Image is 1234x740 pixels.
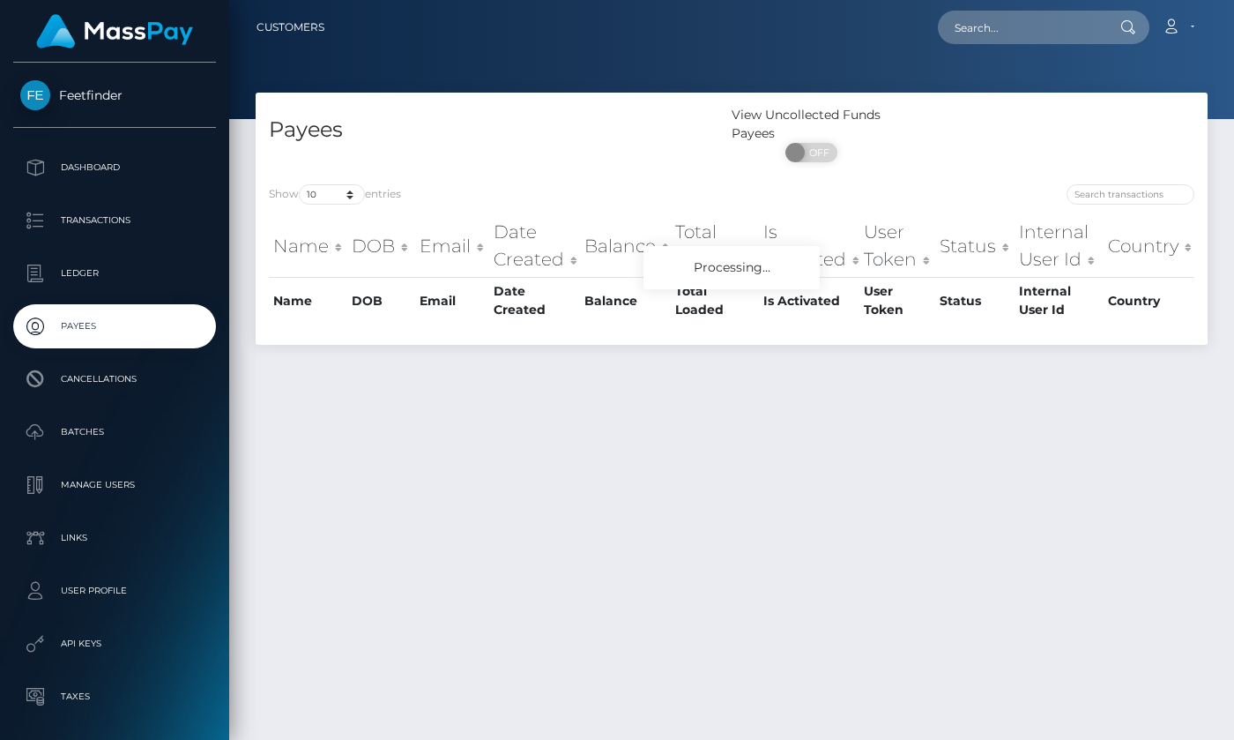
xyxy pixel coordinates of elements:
th: Country [1104,214,1194,277]
th: Internal User Id [1015,214,1104,277]
p: Dashboard [20,154,209,181]
img: Feetfinder [20,80,50,110]
select: Showentries [299,184,365,205]
th: Total Loaded [671,277,758,324]
a: Dashboard [13,146,216,190]
th: Email [415,214,490,277]
th: Internal User Id [1015,277,1104,324]
p: Cancellations [20,366,209,392]
p: Links [20,525,209,551]
th: Balance [580,277,671,324]
th: Is Activated [759,214,859,277]
span: Feetfinder [13,87,216,103]
a: Payees [13,304,216,348]
div: View Uncollected Funds Payees [732,106,890,143]
th: DOB [347,214,415,277]
th: Name [269,277,347,324]
input: Search transactions [1067,184,1194,205]
span: OFF [795,143,839,162]
p: User Profile [20,578,209,604]
a: Ledger [13,251,216,295]
a: Taxes [13,675,216,719]
a: API Keys [13,622,216,666]
div: Processing... [643,246,820,289]
th: Status [935,214,1014,277]
p: Batches [20,419,209,445]
th: Total Loaded [671,214,758,277]
th: Date Created [489,214,580,277]
th: Name [269,214,347,277]
a: Cancellations [13,357,216,401]
img: MassPay Logo [36,14,193,49]
th: Email [415,277,490,324]
a: Batches [13,410,216,454]
a: Manage Users [13,463,216,507]
a: Links [13,516,216,560]
th: Date Created [489,277,580,324]
p: Manage Users [20,472,209,498]
h4: Payees [269,115,718,146]
th: Country [1104,277,1194,324]
p: Transactions [20,207,209,234]
p: Payees [20,313,209,340]
p: API Keys [20,631,209,657]
label: Show entries [269,184,401,205]
a: User Profile [13,569,216,613]
th: User Token [859,277,935,324]
a: Customers [256,9,324,46]
th: Balance [580,214,671,277]
th: DOB [347,277,415,324]
p: Ledger [20,260,209,287]
p: Taxes [20,684,209,710]
input: Search... [938,11,1104,44]
a: Transactions [13,198,216,243]
th: Status [935,277,1014,324]
th: User Token [859,214,935,277]
th: Is Activated [759,277,859,324]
